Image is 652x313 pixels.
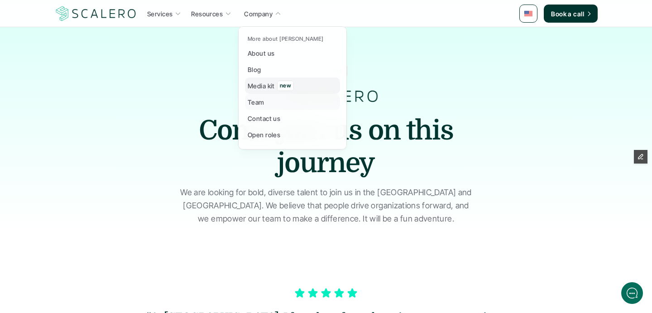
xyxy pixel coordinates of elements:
p: Services [147,9,173,19]
a: Blog [245,61,340,77]
div: Back [DATE] [34,18,94,24]
a: Contact us [245,110,340,126]
p: More about [PERSON_NAME] [248,36,324,42]
h1: Come join us on this journey [190,114,462,179]
a: Open roles [245,126,340,143]
p: Book a call [551,9,584,19]
tspan: GIF [144,248,151,253]
p: About us [248,48,274,58]
p: Blog [248,65,261,74]
a: About us [245,45,340,61]
button: />GIF [138,238,157,264]
a: Media kitnew [245,77,340,94]
p: Resources [191,9,223,19]
p: Open roles [248,130,280,140]
g: /> [141,246,153,254]
p: new [280,82,291,89]
div: [PERSON_NAME]Back [DATE] [27,6,170,24]
p: Contact us [248,114,280,123]
span: We run on Gist [76,228,115,234]
p: Company [244,9,273,19]
img: Scalero company logo [54,5,138,22]
p: Team [248,97,264,107]
p: We are looking for bold, diverse talent to join us in the [GEOGRAPHIC_DATA] and [GEOGRAPHIC_DATA]... [179,186,473,225]
a: Team [245,94,340,110]
a: Book a call [544,5,598,23]
iframe: gist-messenger-bubble-iframe [621,282,643,304]
div: [PERSON_NAME] [34,6,94,16]
button: Edit Framer Content [634,150,647,164]
p: Media kit [248,81,275,91]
